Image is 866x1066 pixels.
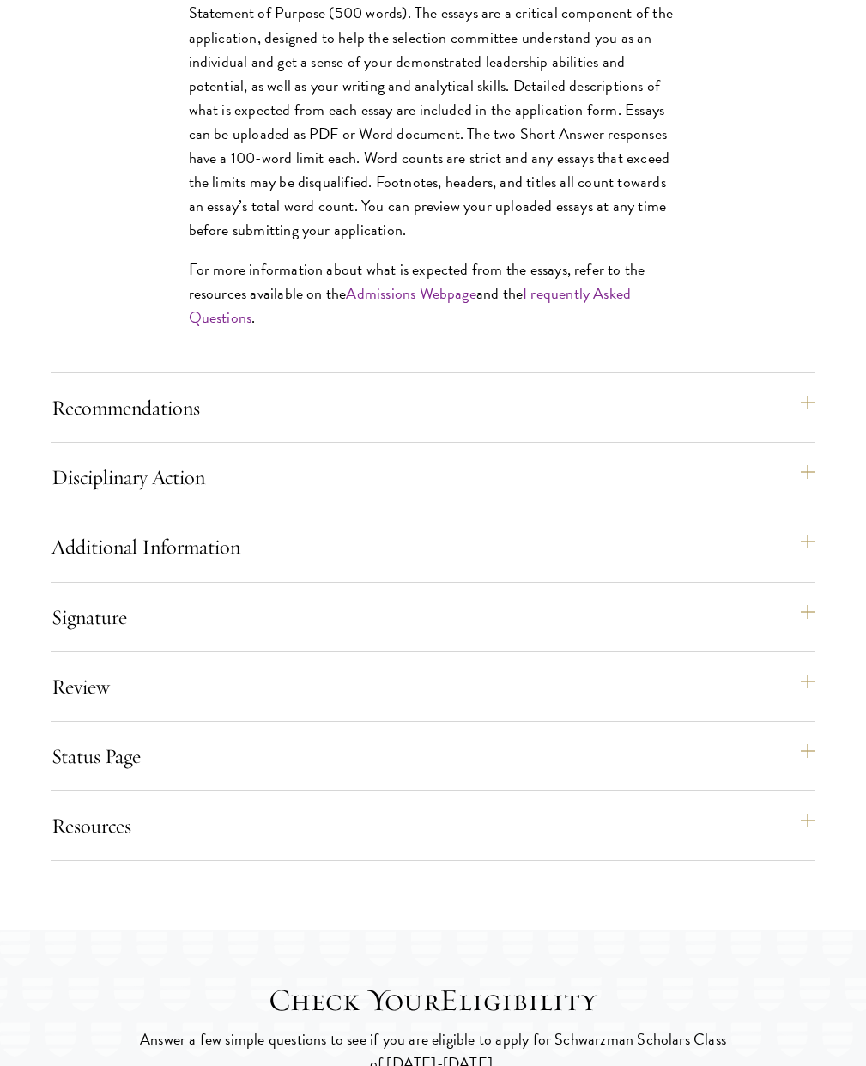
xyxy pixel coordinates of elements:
[51,387,815,428] button: Recommendations
[51,805,815,846] button: Resources
[51,457,815,498] button: Disciplinary Action
[189,257,678,330] p: For more information about what is expected from the essays, refer to the resources available on ...
[51,736,815,777] button: Status Page
[51,526,815,567] button: Additional Information
[51,666,815,707] button: Review
[189,282,632,329] a: Frequently Asked Questions
[51,597,815,638] button: Signature
[137,982,730,1019] h2: Check Your Eligibility
[346,282,475,305] a: Admissions Webpage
